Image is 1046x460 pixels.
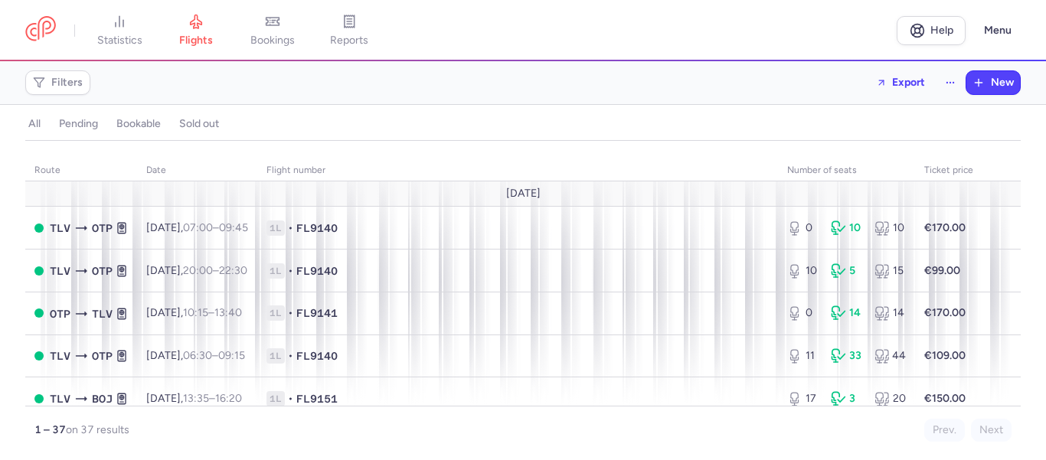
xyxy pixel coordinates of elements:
span: reports [330,34,368,47]
span: flights [179,34,213,47]
th: date [137,159,257,182]
span: FL9140 [296,263,338,279]
strong: €170.00 [924,306,966,319]
strong: €109.00 [924,349,966,362]
button: Filters [26,71,90,94]
span: FL9141 [296,305,338,321]
h4: all [28,117,41,131]
time: 07:00 [183,221,213,234]
span: TLV [50,263,70,279]
span: statistics [97,34,142,47]
span: [DATE], [146,392,242,405]
span: • [288,220,293,236]
th: number of seats [778,159,915,182]
a: bookings [234,14,311,47]
button: Next [971,419,1012,442]
span: OTP [92,263,113,279]
h4: bookable [116,117,161,131]
span: TLV [50,390,70,407]
span: 1L [266,220,285,236]
div: 15 [874,263,906,279]
div: 14 [831,305,862,321]
div: 10 [787,263,819,279]
a: reports [311,14,387,47]
div: 0 [787,305,819,321]
div: 17 [787,391,819,406]
span: [DATE] [506,188,541,200]
span: 1L [266,348,285,364]
span: • [288,348,293,364]
div: 11 [787,348,819,364]
a: flights [158,14,234,47]
span: FL9140 [296,220,338,236]
h4: sold out [179,117,219,131]
span: bookings [250,34,295,47]
div: 0 [787,220,819,236]
span: • [288,305,293,321]
time: 09:15 [218,349,245,362]
span: TLV [50,347,70,364]
time: 13:40 [214,306,242,319]
time: 10:15 [183,306,208,319]
span: OTP [92,347,113,364]
div: 33 [831,348,862,364]
div: 44 [874,348,906,364]
div: 14 [874,305,906,321]
a: Help [897,16,966,45]
span: – [183,349,245,362]
h4: pending [59,117,98,131]
th: Ticket price [915,159,982,182]
span: FL9140 [296,348,338,364]
div: 10 [831,220,862,236]
span: • [288,263,293,279]
time: 22:30 [219,264,247,277]
button: New [966,71,1020,94]
span: [DATE], [146,264,247,277]
div: 10 [874,220,906,236]
button: Menu [975,16,1021,45]
span: • [288,391,293,406]
span: OTP [50,305,70,322]
span: Help [930,24,953,36]
span: TLV [92,305,113,322]
span: FL9151 [296,391,338,406]
div: 20 [874,391,906,406]
span: 1L [266,391,285,406]
span: – [183,264,247,277]
strong: €170.00 [924,221,966,234]
time: 20:00 [183,264,213,277]
span: [DATE], [146,306,242,319]
button: Prev. [924,419,965,442]
span: BOJ [92,390,113,407]
span: – [183,221,248,234]
button: Export [866,70,935,95]
th: Flight number [257,159,778,182]
span: Export [892,77,925,88]
strong: €150.00 [924,392,966,405]
span: 1L [266,263,285,279]
time: 16:20 [215,392,242,405]
strong: 1 – 37 [34,423,66,436]
time: 13:35 [183,392,209,405]
th: route [25,159,137,182]
div: 5 [831,263,862,279]
span: 1L [266,305,285,321]
span: [DATE], [146,349,245,362]
time: 09:45 [219,221,248,234]
strong: €99.00 [924,264,960,277]
span: – [183,306,242,319]
a: CitizenPlane red outlined logo [25,16,56,44]
span: OTP [92,220,113,237]
span: – [183,392,242,405]
span: Filters [51,77,83,89]
time: 06:30 [183,349,212,362]
span: on 37 results [66,423,129,436]
span: [DATE], [146,221,248,234]
a: statistics [81,14,158,47]
span: TLV [50,220,70,237]
div: 3 [831,391,862,406]
span: New [991,77,1014,89]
